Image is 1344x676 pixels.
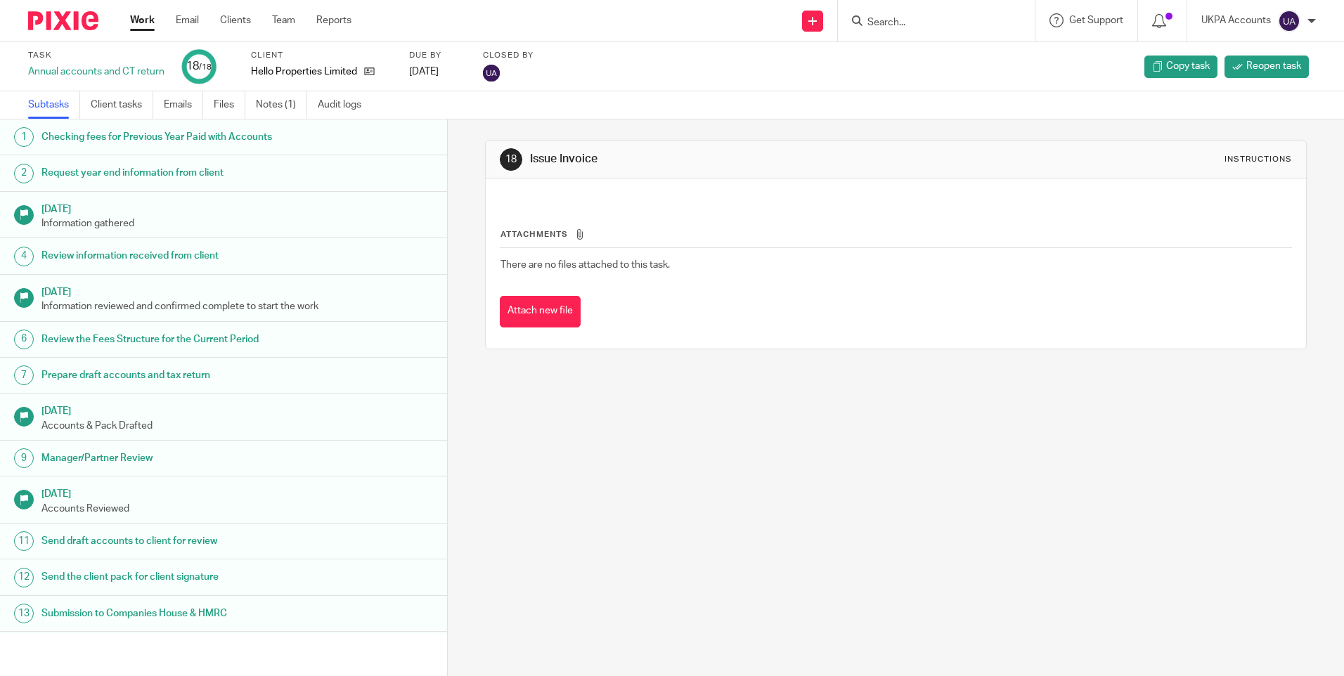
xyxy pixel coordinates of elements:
[41,199,434,216] h1: [DATE]
[251,50,392,61] label: Client
[176,13,199,27] a: Email
[199,63,212,71] small: /18
[14,604,34,623] div: 13
[41,162,303,183] h1: Request year end information from client
[41,448,303,469] h1: Manager/Partner Review
[409,50,465,61] label: Due by
[530,152,926,167] h1: Issue Invoice
[28,91,80,119] a: Subtasks
[483,65,500,82] img: UKPA Accounts
[41,483,434,501] h1: [DATE]
[256,91,307,119] a: Notes (1)
[130,13,155,27] a: Work
[28,50,164,61] label: Task
[14,531,34,551] div: 11
[41,329,303,350] h1: Review the Fees Structure for the Current Period
[1246,59,1301,73] span: Reopen task
[500,260,670,270] span: There are no files attached to this task.
[1278,10,1300,32] img: svg%3E
[41,401,434,418] h1: [DATE]
[14,568,34,587] div: 12
[316,13,351,27] a: Reports
[1225,154,1292,165] div: Instructions
[41,566,303,587] h1: Send the client pack for client signature
[164,91,203,119] a: Emails
[41,531,303,552] h1: Send draft accounts to client for review
[1201,13,1271,27] p: UKPA Accounts
[91,91,153,119] a: Client tasks
[364,66,375,77] i: Open client page
[251,65,357,79] p: Hello Properties Limited
[14,127,34,147] div: 1
[272,13,295,27] a: Team
[186,58,212,74] div: 18
[41,126,303,148] h1: Checking fees for Previous Year Paid with Accounts
[14,247,34,266] div: 4
[41,502,434,516] p: Accounts Reviewed
[500,230,568,238] span: Attachments
[41,419,434,433] p: Accounts & Pack Drafted
[483,50,534,61] label: Closed by
[1225,56,1309,78] a: Reopen task
[214,91,245,119] a: Files
[866,17,993,30] input: Search
[500,296,581,327] button: Attach new file
[28,65,164,79] div: Annual accounts and CT return
[41,365,303,386] h1: Prepare draft accounts and tax return
[14,365,34,385] div: 7
[409,65,465,79] div: [DATE]
[41,603,303,624] h1: Submission to Companies House & HMRC
[1144,56,1217,78] a: Copy task
[14,448,34,468] div: 9
[41,282,434,299] h1: [DATE]
[41,299,434,313] p: Information reviewed and confirmed complete to start the work
[41,216,434,230] p: Information gathered
[1069,15,1123,25] span: Get Support
[14,330,34,349] div: 6
[500,148,522,171] div: 18
[14,164,34,183] div: 2
[41,245,303,266] h1: Review information received from client
[1166,59,1210,73] span: Copy task
[220,13,251,27] a: Clients
[28,11,98,30] img: Pixie
[318,91,372,119] a: Audit logs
